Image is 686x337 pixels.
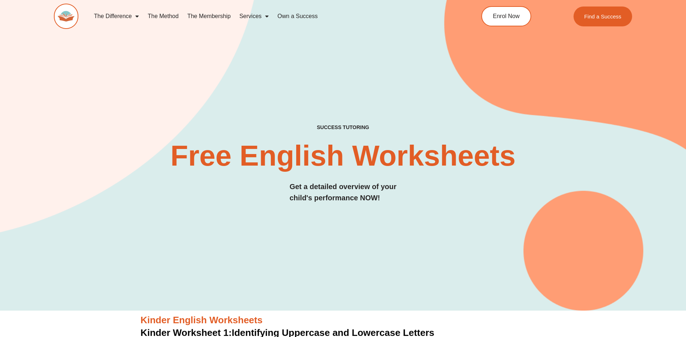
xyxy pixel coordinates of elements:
[584,14,622,19] span: Find a Success
[493,13,520,19] span: Enrol Now
[143,8,183,25] a: The Method
[481,6,531,26] a: Enrol Now
[152,141,534,170] h2: Free English Worksheets​
[141,314,546,327] h3: Kinder English Worksheets
[90,8,144,25] a: The Difference
[183,8,235,25] a: The Membership
[235,8,273,25] a: Services
[574,7,632,26] a: Find a Success
[257,124,429,131] h4: SUCCESS TUTORING​
[90,8,448,25] nav: Menu
[273,8,322,25] a: Own a Success
[290,181,397,204] h3: Get a detailed overview of your child's performance NOW!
